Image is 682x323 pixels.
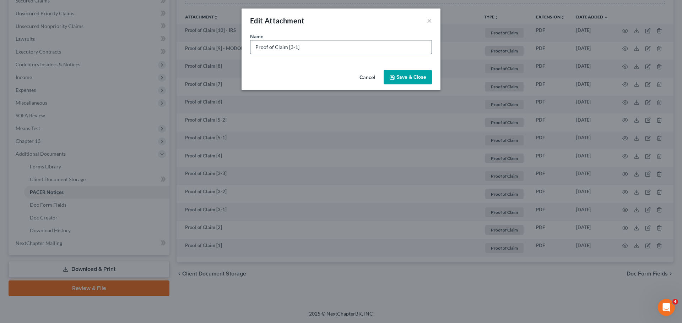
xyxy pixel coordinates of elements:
span: 4 [672,299,678,305]
span: Attachment [265,16,304,25]
button: Save & Close [384,70,432,85]
button: × [427,16,432,25]
span: Save & Close [396,74,426,80]
span: Name [250,33,263,39]
button: Cancel [354,71,381,85]
span: Edit [250,16,263,25]
input: Enter name... [250,40,432,54]
iframe: Intercom live chat [658,299,675,316]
